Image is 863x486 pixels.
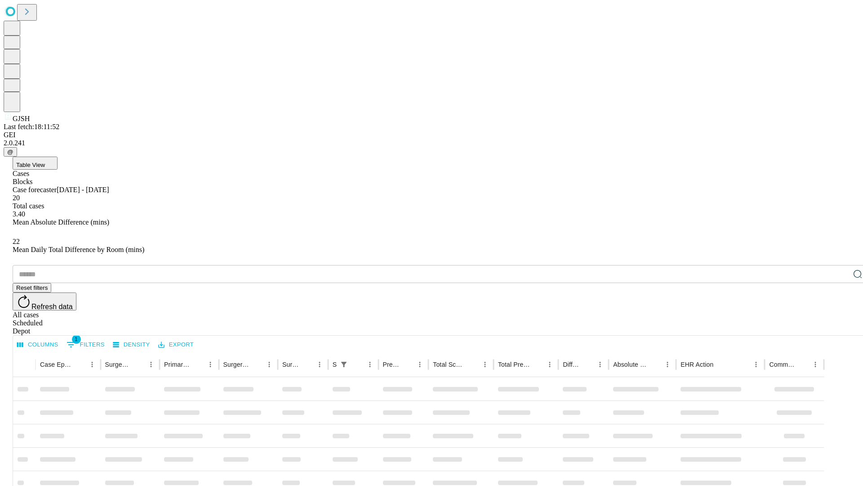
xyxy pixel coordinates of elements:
button: Sort [796,358,809,371]
button: Menu [263,358,276,371]
button: Reset filters [13,283,51,292]
button: Menu [661,358,674,371]
button: Export [156,338,196,352]
div: Scheduled In Room Duration [333,361,337,368]
button: Menu [594,358,606,371]
div: Surgery Date [282,361,300,368]
button: Sort [250,358,263,371]
button: Menu [543,358,556,371]
button: Menu [204,358,217,371]
button: Sort [466,358,479,371]
div: Predicted In Room Duration [383,361,400,368]
div: EHR Action [681,361,713,368]
span: 22 [13,238,20,245]
button: Menu [750,358,762,371]
span: Mean Daily Total Difference by Room (mins) [13,246,144,253]
button: Sort [132,358,145,371]
button: Sort [191,358,204,371]
span: Last fetch: 18:11:52 [4,123,59,130]
span: 1 [72,335,81,344]
span: 20 [13,194,20,202]
button: @ [4,147,17,157]
button: Show filters [64,337,107,352]
button: Menu [313,358,326,371]
button: Refresh data [13,292,76,310]
div: Comments [769,361,795,368]
div: GEI [4,131,859,139]
button: Sort [401,358,414,371]
button: Menu [364,358,376,371]
button: Table View [13,157,58,170]
button: Sort [649,358,661,371]
div: Absolute Difference [613,361,648,368]
span: Case forecaster [13,186,57,193]
button: Sort [351,358,364,371]
span: Table View [16,162,45,168]
div: Total Predicted Duration [498,361,530,368]
span: Total cases [13,202,44,210]
div: Total Scheduled Duration [433,361,465,368]
div: Difference [563,361,580,368]
button: Sort [73,358,86,371]
button: Menu [809,358,822,371]
button: Show filters [338,358,350,371]
span: Refresh data [31,303,73,310]
button: Sort [714,358,727,371]
button: Menu [145,358,157,371]
button: Menu [414,358,426,371]
span: 3.40 [13,210,25,218]
div: 1 active filter [338,358,350,371]
button: Density [111,338,152,352]
div: 2.0.241 [4,139,859,147]
button: Menu [479,358,491,371]
span: GJSH [13,115,30,122]
div: Primary Service [164,361,190,368]
button: Select columns [15,338,61,352]
button: Sort [581,358,594,371]
button: Menu [86,358,98,371]
span: Reset filters [16,284,48,291]
span: [DATE] - [DATE] [57,186,109,193]
div: Case Epic Id [40,361,72,368]
span: Mean Absolute Difference (mins) [13,218,109,226]
div: Surgeon Name [105,361,131,368]
div: Surgery Name [223,361,249,368]
button: Sort [531,358,543,371]
span: @ [7,148,13,155]
button: Sort [301,358,313,371]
